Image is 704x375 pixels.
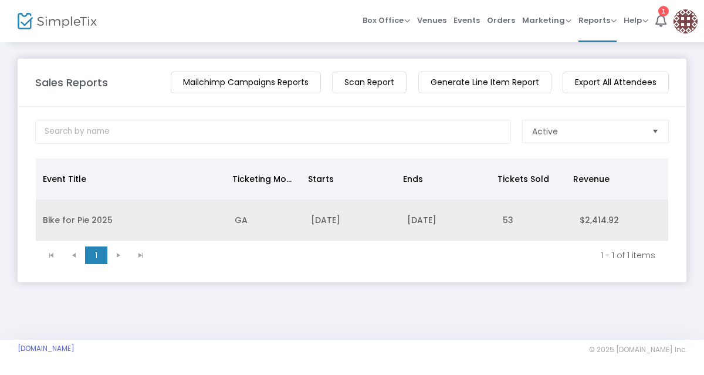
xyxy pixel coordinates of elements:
[573,173,610,185] span: Revenue
[418,72,551,93] m-button: Generate Line Item Report
[490,158,566,200] th: Tickets Sold
[624,15,648,26] span: Help
[228,200,304,241] td: GA
[532,126,558,137] span: Active
[36,158,668,241] div: Data table
[85,246,107,264] span: Page 1
[417,5,446,35] span: Venues
[578,15,617,26] span: Reports
[18,344,75,353] a: [DOMAIN_NAME]
[396,158,491,200] th: Ends
[332,72,407,93] m-button: Scan Report
[225,158,301,200] th: Ticketing Mode
[160,249,655,261] kendo-pager-info: 1 - 1 of 1 items
[363,15,410,26] span: Box Office
[35,120,511,144] input: Search by name
[36,158,225,200] th: Event Title
[453,5,480,35] span: Events
[36,200,228,241] td: Bike for Pie 2025
[304,200,400,241] td: [DATE]
[400,200,496,241] td: [DATE]
[496,200,573,241] td: 53
[589,345,686,354] span: © 2025 [DOMAIN_NAME] Inc.
[658,6,669,16] div: 1
[647,120,664,143] button: Select
[35,75,108,90] m-panel-title: Sales Reports
[171,72,321,93] m-button: Mailchimp Campaigns Reports
[563,72,669,93] m-button: Export All Attendees
[487,5,515,35] span: Orders
[573,200,668,241] td: $2,414.92
[301,158,396,200] th: Starts
[522,15,571,26] span: Marketing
